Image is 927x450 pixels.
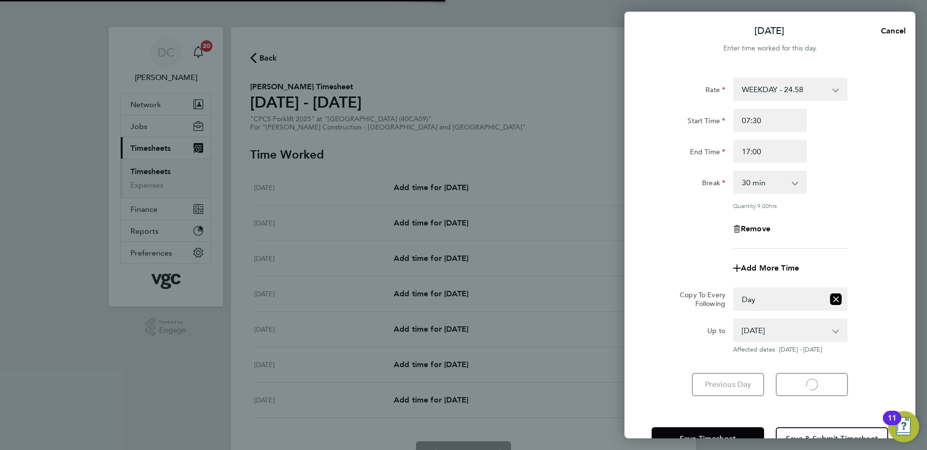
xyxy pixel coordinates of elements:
[680,434,736,444] span: Save Timesheet
[786,434,878,444] span: Save & Submit Timesheet
[687,116,725,128] label: Start Time
[888,411,919,442] button: Open Resource Center, 11 new notifications
[672,290,725,308] label: Copy To Every Following
[754,24,784,38] p: [DATE]
[878,26,906,35] span: Cancel
[702,178,725,190] label: Break
[733,346,847,354] span: Affected dates: [DATE] - [DATE]
[705,85,725,97] label: Rate
[757,202,769,209] span: 9.00
[888,418,896,431] div: 11
[733,140,807,163] input: E.g. 18:00
[624,43,915,54] div: Enter time worked for this day.
[733,225,770,233] button: Remove
[830,289,842,310] button: Reset selection
[741,263,799,273] span: Add More Time
[865,21,915,41] button: Cancel
[741,224,770,233] span: Remove
[733,264,799,272] button: Add More Time
[707,326,725,338] label: Up to
[733,202,847,209] div: Quantity: hrs
[690,147,725,159] label: End Time
[733,109,807,132] input: E.g. 08:00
